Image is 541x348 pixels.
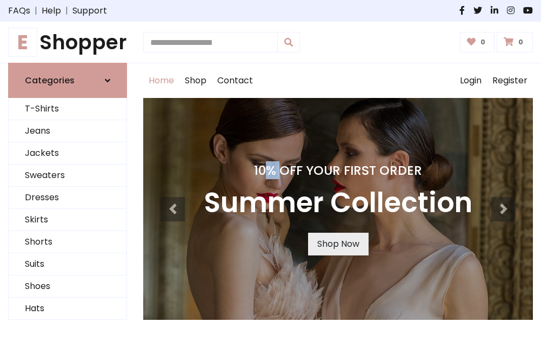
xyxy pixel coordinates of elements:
a: Help [42,4,61,17]
a: Contact [212,63,258,98]
a: Shorts [9,231,126,253]
h1: Shopper [8,30,127,54]
span: 0 [516,37,526,47]
a: Categories [8,63,127,98]
h3: Summer Collection [204,187,472,220]
a: Shop [179,63,212,98]
a: Jeans [9,120,126,142]
a: Suits [9,253,126,275]
a: Hats [9,298,126,320]
a: Skirts [9,209,126,231]
a: Home [143,63,179,98]
a: Sweaters [9,165,126,187]
a: Support [72,4,107,17]
a: Jackets [9,142,126,165]
a: EShopper [8,30,127,54]
a: Shop Now [308,233,369,255]
a: 0 [497,32,533,52]
a: Dresses [9,187,126,209]
a: Shoes [9,275,126,298]
h6: Categories [25,75,75,86]
a: 0 [460,32,495,52]
span: E [8,28,37,57]
span: | [30,4,42,17]
a: FAQs [8,4,30,17]
span: 0 [478,37,488,47]
span: | [61,4,72,17]
a: Register [487,63,533,98]
h4: 10% Off Your First Order [204,163,472,178]
a: Login [455,63,487,98]
a: T-Shirts [9,98,126,120]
